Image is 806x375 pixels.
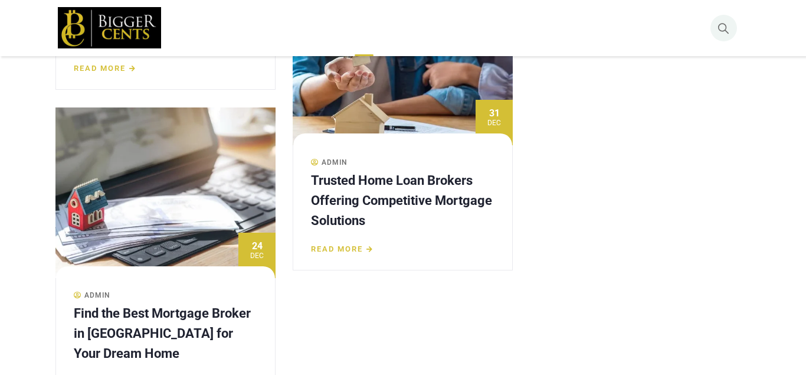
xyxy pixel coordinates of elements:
a: Find the Best Mortgage Broker in [GEOGRAPHIC_DATA] for Your Dream Home [74,306,251,361]
span: Blog [355,22,373,33]
span: admin [74,291,110,299]
a: Read more [74,64,136,73]
span: Dec [487,118,501,128]
span: Contact Bigger Cents [395,22,484,33]
img: Find the Best Mortgage Broker in Melbourne for Your Dream Home [55,107,276,278]
span: Services [243,22,279,33]
span: Home [196,22,221,33]
span: admin [311,158,348,167]
img: Home [58,7,161,48]
a: Read more [311,244,373,253]
span: 31 [487,109,501,118]
span: Dec [250,251,264,260]
span: 24 [250,242,264,251]
a: Trusted Home Loan Brokers Offering Competitive Mortgage Solutions [311,173,492,228]
span: About [308,22,333,33]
